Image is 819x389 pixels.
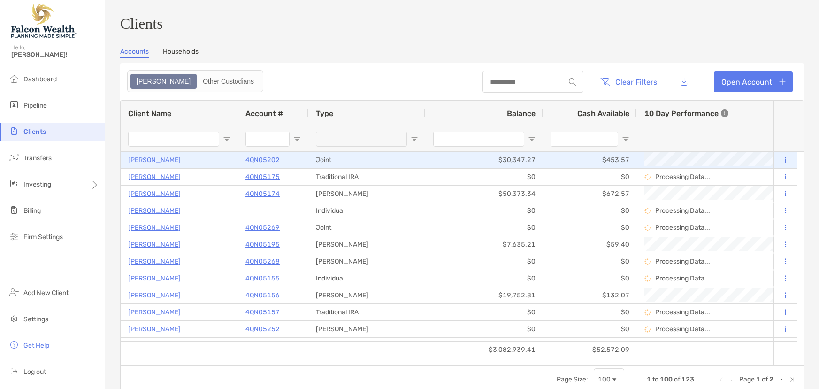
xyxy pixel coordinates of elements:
[788,376,796,383] div: Last Page
[23,315,48,323] span: Settings
[245,154,280,166] a: 4QN05202
[245,289,280,301] a: 4QN05156
[245,239,280,250] a: 4QN05195
[245,306,280,318] a: 4QN05157
[8,178,20,189] img: investing icon
[714,71,793,92] a: Open Account
[128,340,181,352] a: [PERSON_NAME]
[655,257,710,265] p: Processing Data...
[128,154,181,166] a: [PERSON_NAME]
[644,101,728,126] div: 10 Day Performance
[598,375,611,383] div: 100
[655,308,710,316] p: Processing Data...
[23,289,69,297] span: Add New Client
[433,132,524,147] input: Balance Filter Input
[8,125,20,137] img: clients icon
[316,109,333,118] span: Type
[644,174,651,180] img: Processing Data icon
[23,233,63,241] span: Firm Settings
[128,272,181,284] a: [PERSON_NAME]
[644,225,651,231] img: Processing Data icon
[756,375,760,383] span: 1
[23,342,49,350] span: Get Help
[8,339,20,350] img: get-help icon
[655,173,710,181] p: Processing Data...
[543,342,637,358] div: $52,572.09
[128,306,181,318] a: [PERSON_NAME]
[681,375,694,383] span: 123
[293,135,301,143] button: Open Filter Menu
[426,202,543,219] div: $0
[8,204,20,216] img: billing icon
[644,309,651,316] img: Processing Data icon
[717,376,724,383] div: First Page
[543,304,637,320] div: $0
[245,340,280,352] a: 4QN05253
[128,289,181,301] p: [PERSON_NAME]
[128,205,181,217] p: [PERSON_NAME]
[128,222,181,233] a: [PERSON_NAME]
[652,375,658,383] span: to
[128,256,181,267] a: [PERSON_NAME]
[543,270,637,287] div: $0
[8,99,20,110] img: pipeline icon
[308,304,426,320] div: Traditional IRA
[411,135,418,143] button: Open Filter Menu
[777,376,785,383] div: Next Page
[655,274,710,282] p: Processing Data...
[557,375,588,383] div: Page Size:
[308,152,426,168] div: Joint
[644,258,651,265] img: Processing Data icon
[128,239,181,250] a: [PERSON_NAME]
[245,323,280,335] a: 4QN05252
[23,154,52,162] span: Transfers
[128,109,171,118] span: Client Name
[543,169,637,185] div: $0
[507,109,536,118] span: Balance
[120,47,149,58] a: Accounts
[528,135,536,143] button: Open Filter Menu
[131,75,196,88] div: Zoe
[308,287,426,303] div: [PERSON_NAME]
[622,135,629,143] button: Open Filter Menu
[8,73,20,84] img: dashboard icon
[426,304,543,320] div: $0
[426,169,543,185] div: $0
[128,188,181,200] a: [PERSON_NAME]
[644,275,651,282] img: Processing Data icon
[426,152,543,168] div: $30,347.27
[308,169,426,185] div: Traditional IRA
[308,321,426,337] div: [PERSON_NAME]
[163,47,199,58] a: Households
[308,202,426,219] div: Individual
[426,287,543,303] div: $19,752.81
[426,321,543,337] div: $0
[245,188,280,200] a: 4QN05174
[655,207,710,215] p: Processing Data...
[128,171,181,183] a: [PERSON_NAME]
[198,75,259,88] div: Other Custodians
[644,326,651,333] img: Processing Data icon
[245,109,283,118] span: Account #
[120,15,804,32] h3: Clients
[739,375,755,383] span: Page
[660,375,673,383] span: 100
[23,75,57,83] span: Dashboard
[308,186,426,202] div: [PERSON_NAME]
[543,253,637,270] div: $0
[8,152,20,163] img: transfers icon
[543,186,637,202] div: $672.57
[593,71,664,92] button: Clear Filters
[245,272,280,284] p: 4QN05155
[223,135,230,143] button: Open Filter Menu
[577,109,629,118] span: Cash Available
